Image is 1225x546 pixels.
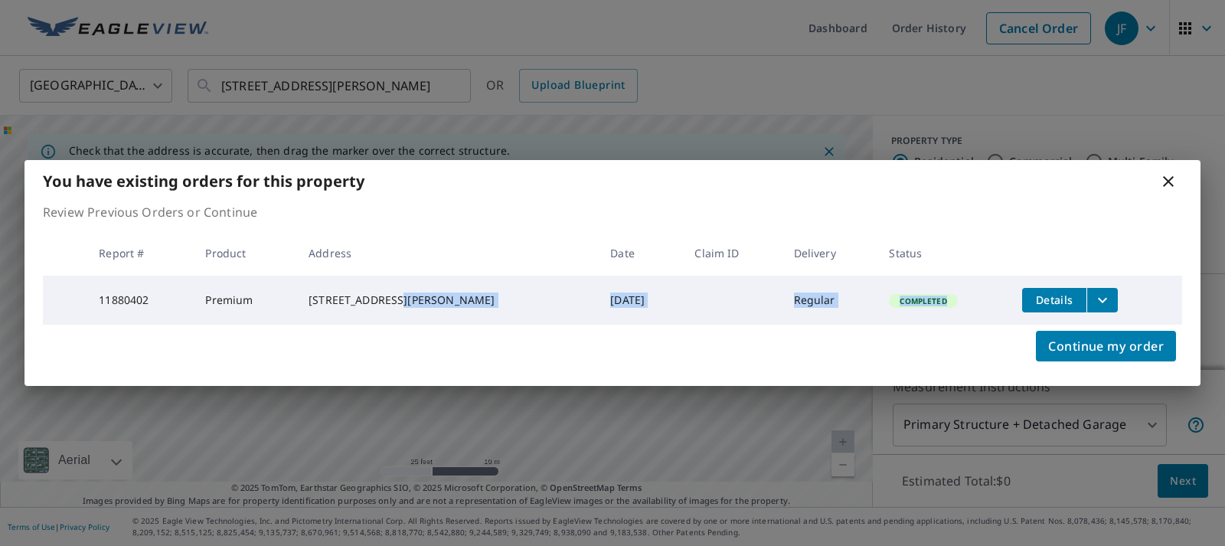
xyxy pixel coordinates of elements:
th: Delivery [782,230,877,276]
button: filesDropdownBtn-11880402 [1086,288,1118,312]
th: Address [296,230,598,276]
span: Completed [890,296,955,306]
span: Continue my order [1048,335,1164,357]
button: detailsBtn-11880402 [1022,288,1086,312]
td: [DATE] [598,276,682,325]
td: Premium [193,276,296,325]
p: Review Previous Orders or Continue [43,203,1182,221]
b: You have existing orders for this property [43,171,364,191]
th: Status [877,230,1010,276]
th: Report # [87,230,193,276]
th: Product [193,230,296,276]
td: Regular [782,276,877,325]
th: Date [598,230,682,276]
th: Claim ID [682,230,781,276]
div: [STREET_ADDRESS][PERSON_NAME] [309,293,586,308]
td: 11880402 [87,276,193,325]
button: Continue my order [1036,331,1176,361]
span: Details [1031,293,1077,307]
